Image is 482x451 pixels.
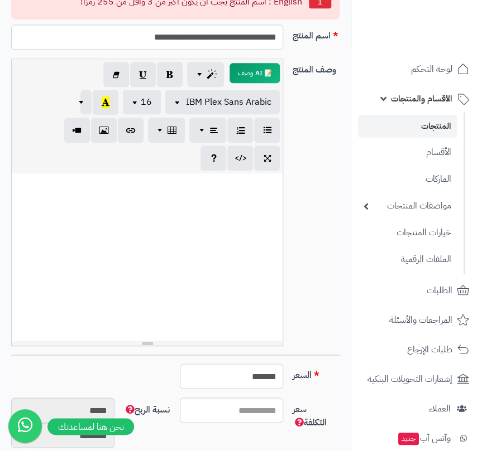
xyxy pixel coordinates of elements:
a: لوحة التحكم [358,56,475,83]
span: طلبات الإرجاع [407,342,452,357]
span: الطلبات [427,283,452,298]
a: الماركات [358,167,457,191]
span: الأقسام والمنتجات [391,91,452,106]
a: الطلبات [358,277,475,304]
label: السعر [288,363,344,381]
label: اسم المنتج [288,25,344,42]
button: IBM Plex Sans Arabic [165,90,280,114]
a: الملفات الرقمية [358,248,457,271]
a: إشعارات التحويلات البنكية [358,366,475,392]
a: العملاء [358,395,475,422]
span: وآتس آب [397,430,451,446]
span: لوحة التحكم [411,61,452,77]
span: نسبة الربح [123,402,169,416]
a: الأقسام [358,140,457,164]
a: طلبات الإرجاع [358,336,475,363]
span: سعر التكلفة [292,402,326,429]
label: وصف المنتج [288,59,344,76]
button: 16 [123,90,161,114]
span: جديد [398,433,419,445]
span: إشعارات التحويلات البنكية [368,371,452,387]
a: خيارات المنتجات [358,221,457,245]
button: 📝 AI وصف [230,63,280,83]
span: IBM Plex Sans Arabic [185,95,271,109]
a: المراجعات والأسئلة [358,307,475,333]
span: 16 [141,95,152,109]
span: العملاء [429,401,451,416]
span: المراجعات والأسئلة [389,312,452,328]
a: مواصفات المنتجات [358,194,457,218]
a: المنتجات [358,115,457,138]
